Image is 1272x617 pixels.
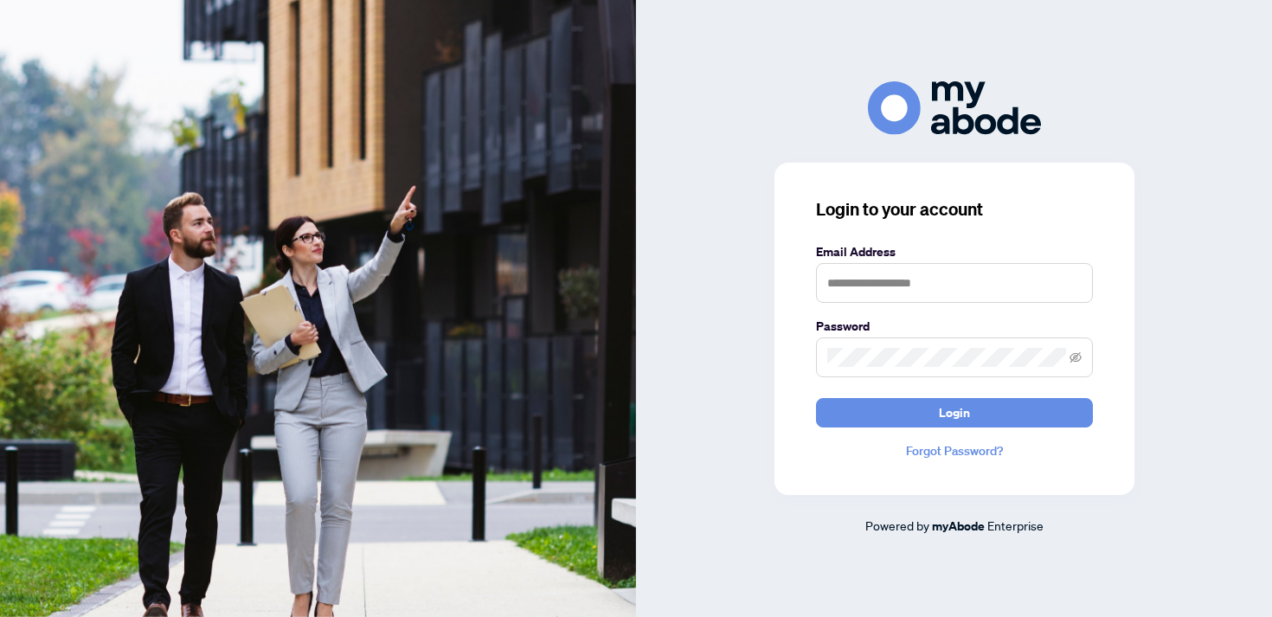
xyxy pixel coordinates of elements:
[868,81,1041,134] img: ma-logo
[939,399,970,427] span: Login
[816,317,1093,336] label: Password
[865,517,929,533] span: Powered by
[932,517,985,536] a: myAbode
[816,242,1093,261] label: Email Address
[1070,351,1082,363] span: eye-invisible
[816,398,1093,427] button: Login
[987,517,1044,533] span: Enterprise
[816,197,1093,222] h3: Login to your account
[816,441,1093,460] a: Forgot Password?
